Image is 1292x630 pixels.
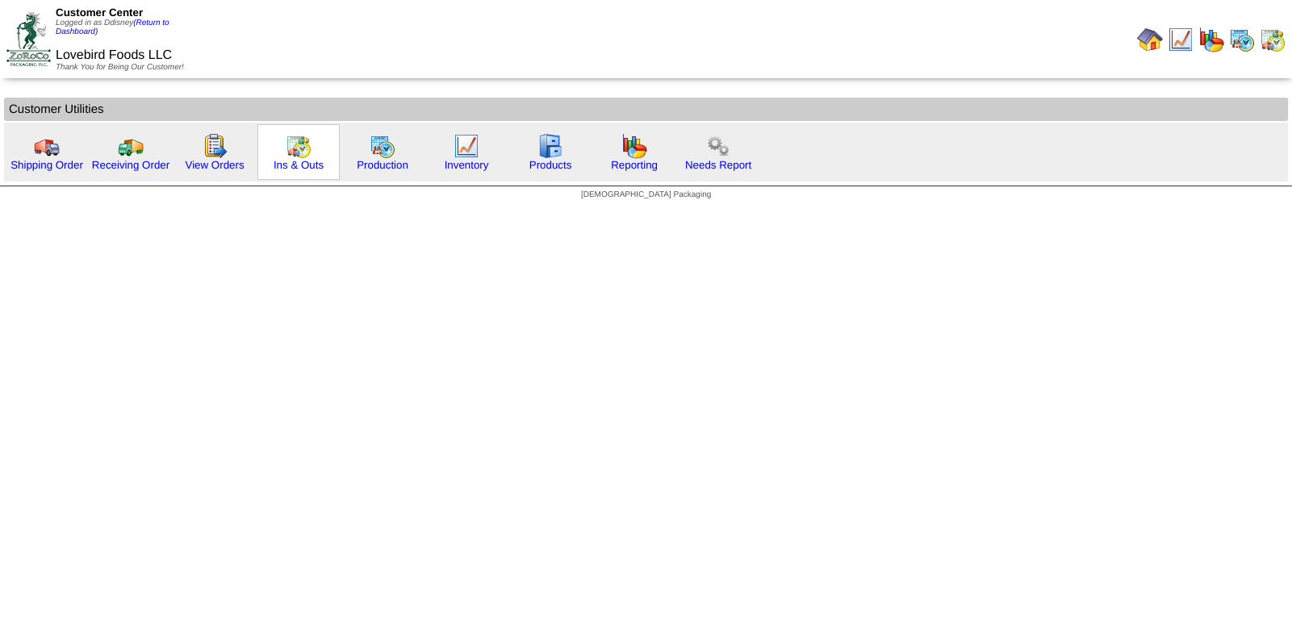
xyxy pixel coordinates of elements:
img: ZoRoCo_Logo(Green%26Foil)%20jpg.webp [6,12,51,66]
img: line_graph.gif [454,133,479,159]
img: calendarinout.gif [286,133,312,159]
img: calendarinout.gif [1260,27,1286,52]
img: cabinet.gif [537,133,563,159]
img: truck.gif [34,133,60,159]
img: home.gif [1137,27,1163,52]
img: line_graph.gif [1168,27,1194,52]
td: Customer Utilities [4,98,1288,121]
img: calendarprod.gif [370,133,395,159]
a: Products [529,159,572,171]
a: (Return to Dashboard) [56,19,169,36]
a: Ins & Outs [274,159,324,171]
a: Receiving Order [92,159,169,171]
img: workflow.png [705,133,731,159]
span: [DEMOGRAPHIC_DATA] Packaging [581,190,711,199]
a: Needs Report [685,159,751,171]
img: workorder.gif [202,133,228,159]
a: View Orders [185,159,244,171]
img: calendarprod.gif [1229,27,1255,52]
span: Lovebird Foods LLC [56,48,172,62]
img: graph.gif [621,133,647,159]
span: Thank You for Being Our Customer! [56,63,184,72]
span: Logged in as Ddisney [56,19,169,36]
a: Inventory [445,159,489,171]
a: Shipping Order [10,159,83,171]
img: graph.gif [1198,27,1224,52]
img: truck2.gif [118,133,144,159]
a: Production [357,159,408,171]
span: Customer Center [56,6,143,19]
a: Reporting [611,159,658,171]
